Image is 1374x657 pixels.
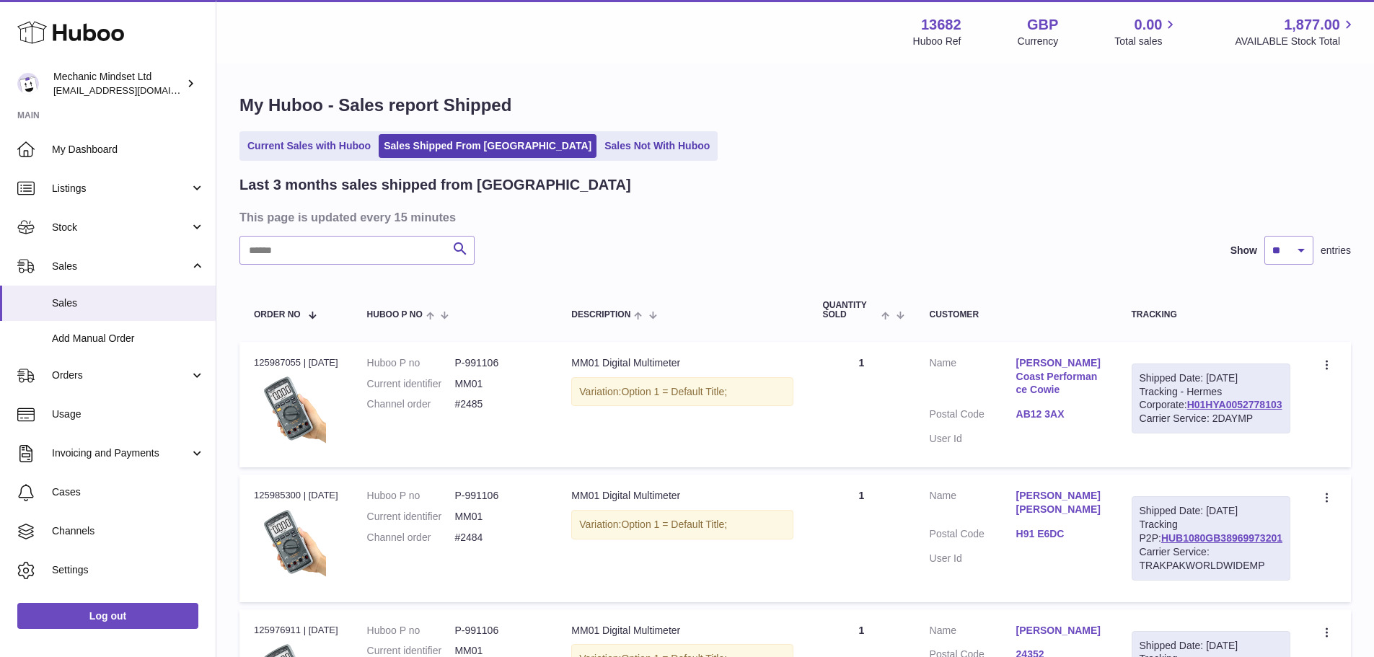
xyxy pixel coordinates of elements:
div: MM01 Digital Multimeter [571,624,793,638]
h1: My Huboo - Sales report Shipped [239,94,1351,117]
div: Customer [930,310,1103,319]
dt: Postal Code [930,527,1016,544]
div: Tracking [1132,310,1290,319]
dt: User Id [930,552,1016,565]
img: 2bf8d3b526ee97a4a226be29e1bef8e4.jpg [254,374,326,446]
dt: Name [930,624,1016,641]
div: Huboo Ref [913,35,961,48]
div: Currency [1018,35,1059,48]
div: MM01 Digital Multimeter [571,356,793,370]
span: Sales [52,260,190,273]
div: Tracking P2P: [1132,496,1290,580]
span: Option 1 = Default Title; [621,519,727,530]
a: [PERSON_NAME] [PERSON_NAME] [1016,489,1103,516]
div: Shipped Date: [DATE] [1140,371,1282,385]
dt: Name [930,489,1016,520]
div: Variation: [571,377,793,407]
div: Tracking - Hermes Corporate: [1132,363,1290,434]
span: Order No [254,310,301,319]
dd: MM01 [454,510,542,524]
span: Invoicing and Payments [52,446,190,460]
dd: P-991106 [454,489,542,503]
span: Settings [52,563,205,577]
span: Listings [52,182,190,195]
dt: Huboo P no [367,489,455,503]
h2: Last 3 months sales shipped from [GEOGRAPHIC_DATA] [239,175,631,195]
span: entries [1321,244,1351,257]
dd: #2485 [454,397,542,411]
a: Current Sales with Huboo [242,134,376,158]
span: Description [571,310,630,319]
a: [PERSON_NAME] [1016,624,1103,638]
span: Stock [52,221,190,234]
span: 1,877.00 [1284,15,1340,35]
div: MM01 Digital Multimeter [571,489,793,503]
div: Mechanic Mindset Ltd [53,70,183,97]
span: Add Manual Order [52,332,205,345]
a: Sales Not With Huboo [599,134,715,158]
dt: Current identifier [367,510,455,524]
a: AB12 3AX [1016,407,1103,421]
dt: Huboo P no [367,624,455,638]
a: 1,877.00 AVAILABLE Stock Total [1235,15,1357,48]
span: Cases [52,485,205,499]
a: Sales Shipped From [GEOGRAPHIC_DATA] [379,134,596,158]
span: My Dashboard [52,143,205,156]
dt: Huboo P no [367,356,455,370]
dt: Postal Code [930,407,1016,425]
label: Show [1230,244,1257,257]
div: 125985300 | [DATE] [254,489,338,502]
span: Sales [52,296,205,310]
span: AVAILABLE Stock Total [1235,35,1357,48]
div: Variation: [571,510,793,539]
span: Quantity Sold [822,301,878,319]
a: H01HYA0052778103 [1187,399,1282,410]
strong: GBP [1027,15,1058,35]
strong: 13682 [921,15,961,35]
span: Usage [52,407,205,421]
dd: #2484 [454,531,542,544]
dd: MM01 [454,377,542,391]
dt: Channel order [367,397,455,411]
span: Orders [52,369,190,382]
dt: Channel order [367,531,455,544]
span: Channels [52,524,205,538]
dt: Name [930,356,1016,401]
span: Total sales [1114,35,1179,48]
div: Carrier Service: 2DAYMP [1140,412,1282,425]
span: Option 1 = Default Title; [621,386,727,397]
h3: This page is updated every 15 minutes [239,209,1347,225]
td: 1 [808,342,915,467]
td: 1 [808,475,915,601]
a: Log out [17,603,198,629]
span: 0.00 [1135,15,1163,35]
dd: P-991106 [454,624,542,638]
dt: Current identifier [367,377,455,391]
dt: User Id [930,432,1016,446]
a: H91 E6DC [1016,527,1103,541]
span: [EMAIL_ADDRESS][DOMAIN_NAME] [53,84,212,96]
div: Carrier Service: TRAKPAKWORLDWIDEMP [1140,545,1282,573]
a: HUB1080GB38969973201 [1161,532,1282,544]
span: Huboo P no [367,310,423,319]
div: 125987055 | [DATE] [254,356,338,369]
a: 0.00 Total sales [1114,15,1179,48]
a: [PERSON_NAME] Coast Performance Cowie [1016,356,1103,397]
div: 125976911 | [DATE] [254,624,338,637]
dd: P-991106 [454,356,542,370]
img: 2bf8d3b526ee97a4a226be29e1bef8e4.jpg [254,507,326,579]
div: Shipped Date: [DATE] [1140,504,1282,518]
img: internalAdmin-13682@internal.huboo.com [17,73,39,94]
div: Shipped Date: [DATE] [1140,639,1282,653]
